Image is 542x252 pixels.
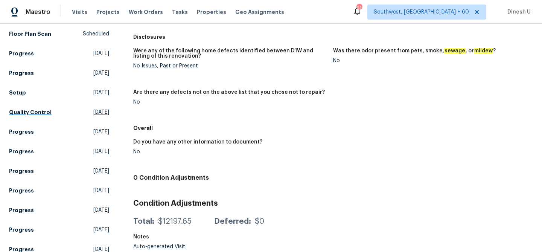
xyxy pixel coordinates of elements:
[93,69,109,77] span: [DATE]
[133,48,327,59] h5: Were any of the following home defects identified between D1W and listing of this renovation?
[96,8,120,16] span: Projects
[9,187,34,194] h5: Progress
[504,8,531,16] span: Dinesh U
[26,8,50,16] span: Maestro
[9,50,34,57] h5: Progress
[133,33,533,41] h5: Disclosures
[9,226,34,234] h5: Progress
[444,48,466,54] em: sewage
[9,203,109,217] a: Progress[DATE]
[255,218,264,225] div: $0
[9,145,109,158] a: Progress[DATE]
[9,125,109,139] a: Progress[DATE]
[9,105,109,119] a: Quality Control[DATE]
[133,124,533,132] h5: Overall
[9,30,51,38] h5: Floor Plan Scan
[133,63,327,69] div: No Issues, Past or Present
[93,206,109,214] span: [DATE]
[197,8,226,16] span: Properties
[9,89,26,96] h5: Setup
[474,48,493,54] em: mildew
[356,5,362,12] div: 610
[172,9,188,15] span: Tasks
[133,174,533,182] h4: 0 Condition Adjustments
[133,90,325,95] h5: Are there any defects not on the above list that you chose not to repair?
[374,8,469,16] span: Southwest, [GEOGRAPHIC_DATA] + 60
[93,187,109,194] span: [DATE]
[93,128,109,136] span: [DATE]
[133,149,327,154] div: No
[9,27,109,41] a: Floor Plan ScanScheduled
[9,148,34,155] h5: Progress
[133,139,262,145] h5: Do you have any other information to document?
[333,58,527,63] div: No
[9,184,109,197] a: Progress[DATE]
[9,47,109,60] a: Progress[DATE]
[9,66,109,80] a: Progress[DATE]
[158,218,192,225] div: $12197.65
[9,128,34,136] h5: Progress
[129,8,163,16] span: Work Orders
[93,50,109,57] span: [DATE]
[93,167,109,175] span: [DATE]
[93,108,109,116] span: [DATE]
[93,89,109,96] span: [DATE]
[133,99,327,105] div: No
[133,200,533,207] h3: Condition Adjustments
[9,167,34,175] h5: Progress
[83,30,109,38] span: Scheduled
[93,148,109,155] span: [DATE]
[72,8,87,16] span: Visits
[133,234,149,240] h5: Notes
[235,8,284,16] span: Geo Assignments
[214,218,251,225] div: Deferred:
[133,244,253,249] div: Auto-generated Visit
[9,108,52,116] h5: Quality Control
[9,86,109,99] a: Setup[DATE]
[9,223,109,237] a: Progress[DATE]
[333,48,496,53] h5: Was there odor present from pets, smoke, , or ?
[9,206,34,214] h5: Progress
[9,69,34,77] h5: Progress
[133,218,154,225] div: Total:
[9,164,109,178] a: Progress[DATE]
[93,226,109,234] span: [DATE]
